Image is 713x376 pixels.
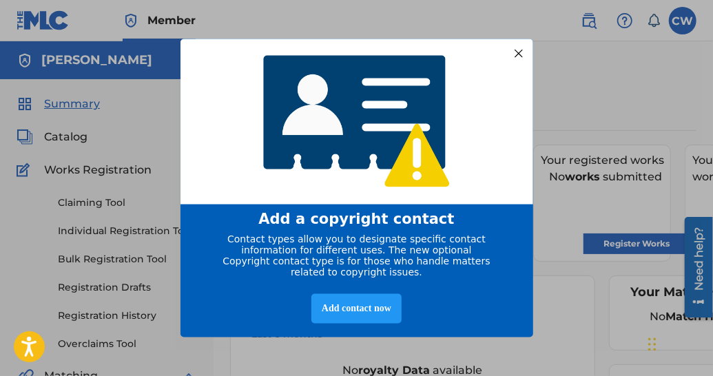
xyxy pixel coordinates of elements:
div: Add contact now [311,293,402,323]
div: Need help? [15,15,34,79]
span: Contact types allow you to designate specific contact information for different uses. The new opt... [223,233,490,277]
div: Add a copyright contact [198,210,516,227]
img: 4768233920565408.png [254,45,459,198]
div: Open Resource Center [10,5,39,105]
div: entering modal [180,39,533,337]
